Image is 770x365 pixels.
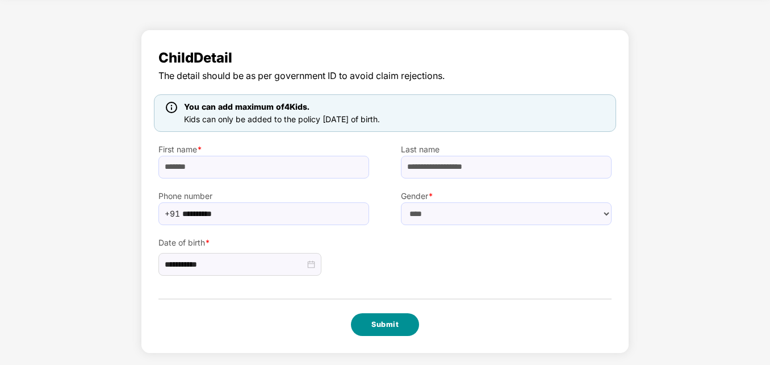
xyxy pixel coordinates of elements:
span: Child Detail [158,47,612,69]
img: icon [166,102,177,113]
span: +91 [165,205,180,222]
span: The detail should be as per government ID to avoid claim rejections. [158,69,612,83]
label: Last name [401,143,612,156]
span: You can add maximum of 4 Kids. [184,102,309,111]
span: Kids can only be added to the policy [DATE] of birth. [184,114,380,124]
label: First name [158,143,369,156]
label: Gender [401,190,612,202]
label: Date of birth [158,237,369,249]
button: Submit [351,313,419,336]
label: Phone number [158,190,369,202]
